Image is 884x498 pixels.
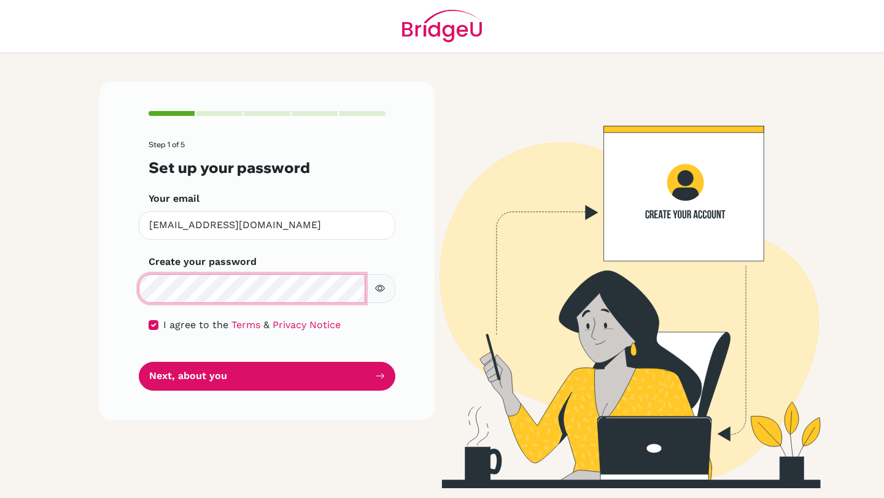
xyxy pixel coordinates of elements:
input: Insert your email* [139,211,395,240]
h3: Set up your password [149,159,386,177]
label: Your email [149,191,200,206]
span: & [263,319,269,331]
a: Terms [231,319,260,331]
span: I agree to the [163,319,228,331]
a: Privacy Notice [273,319,341,331]
label: Create your password [149,255,257,269]
span: Step 1 of 5 [149,140,185,149]
button: Next, about you [139,362,395,391]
